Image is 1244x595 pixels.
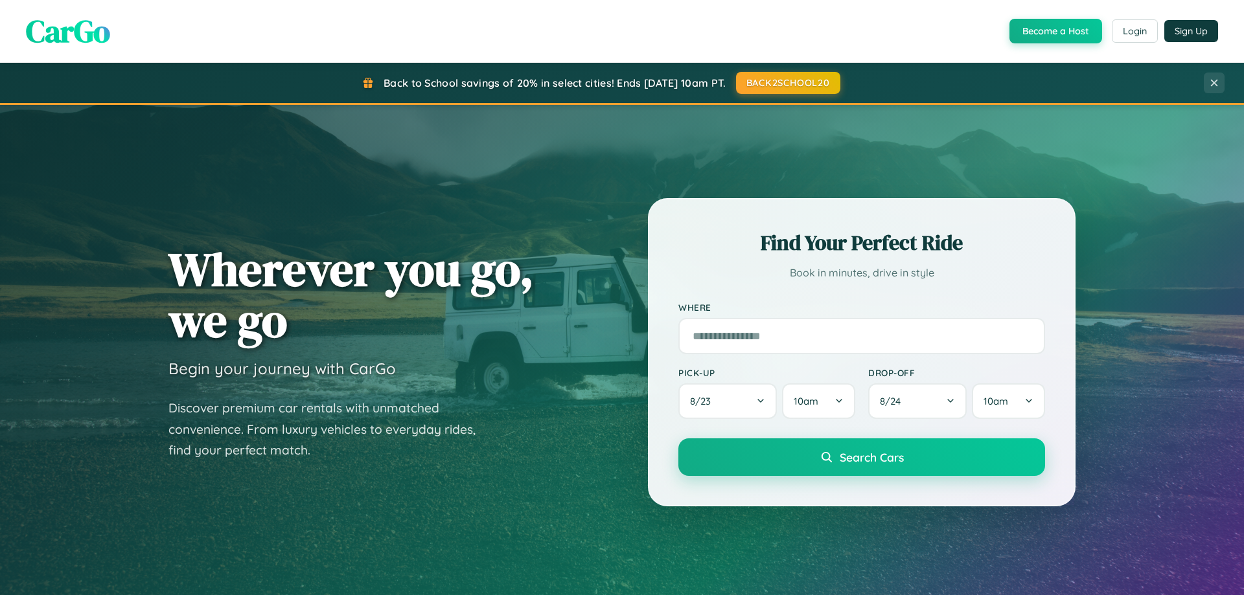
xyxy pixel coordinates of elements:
button: Become a Host [1009,19,1102,43]
span: CarGo [26,10,110,52]
button: 10am [782,383,855,419]
span: Search Cars [840,450,904,464]
button: Sign Up [1164,20,1218,42]
p: Discover premium car rentals with unmatched convenience. From luxury vehicles to everyday rides, ... [168,398,492,461]
span: 8 / 23 [690,395,717,407]
h2: Find Your Perfect Ride [678,229,1045,257]
span: 10am [984,395,1008,407]
button: BACK2SCHOOL20 [736,72,840,94]
label: Where [678,302,1045,313]
span: 10am [794,395,818,407]
h1: Wherever you go, we go [168,243,534,346]
h3: Begin your journey with CarGo [168,359,396,378]
span: Back to School savings of 20% in select cities! Ends [DATE] 10am PT. [384,76,726,89]
button: Search Cars [678,438,1045,476]
p: Book in minutes, drive in style [678,264,1045,282]
button: 8/23 [678,383,777,419]
button: 8/24 [868,383,967,419]
label: Drop-off [868,367,1045,378]
button: Login [1112,19,1158,43]
button: 10am [972,383,1045,419]
span: 8 / 24 [880,395,907,407]
label: Pick-up [678,367,855,378]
